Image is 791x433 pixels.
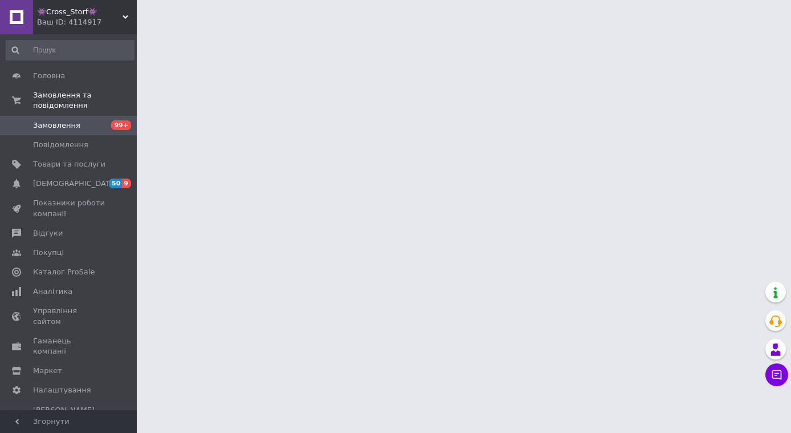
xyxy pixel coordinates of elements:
span: Товари та послуги [33,159,105,169]
span: Покупці [33,248,64,258]
span: Каталог ProSale [33,267,95,277]
span: Аналітика [33,286,72,297]
input: Пошук [6,40,134,60]
span: Замовлення та повідомлення [33,90,137,111]
span: Маркет [33,366,62,376]
div: Ваш ID: 4114917 [37,17,137,27]
span: Повідомлення [33,140,88,150]
span: Замовлення [33,120,80,131]
span: 50 [109,179,122,188]
span: 99+ [111,120,131,130]
span: Головна [33,71,65,81]
span: [DEMOGRAPHIC_DATA] [33,179,117,189]
span: Гаманець компанії [33,336,105,357]
span: 9 [122,179,131,188]
span: Налаштування [33,385,91,395]
span: Відгуки [33,228,63,238]
button: Чат з покупцем [765,363,788,386]
span: Показники роботи компанії [33,198,105,218]
span: 👾Cross_Storf👾 [37,7,123,17]
span: Управління сайтом [33,306,105,326]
